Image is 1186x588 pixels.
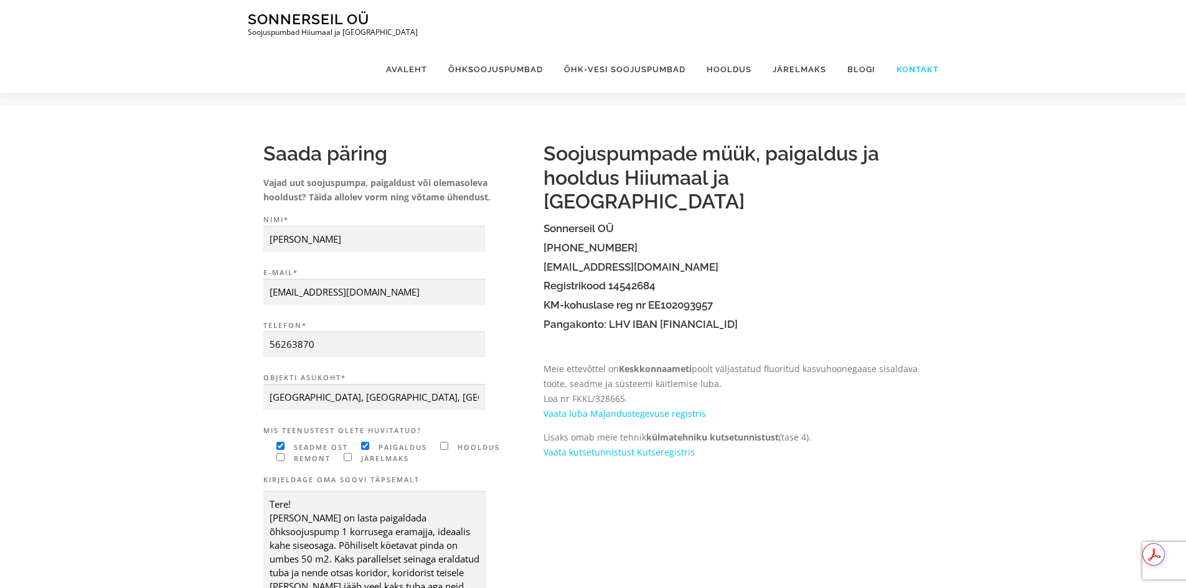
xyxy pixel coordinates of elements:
[263,425,531,437] label: Mis teenustest olete huvitatud?
[544,223,923,235] h4: Sonnerseil OÜ
[438,46,553,93] a: Õhksoojuspumbad
[263,214,531,253] label: Nimi*
[544,142,923,213] h2: Soojuspumpade müük, paigaldus ja hooldus Hiiumaal ja [GEOGRAPHIC_DATA]
[263,331,485,358] input: Telefon*
[263,226,485,253] input: Nimi*
[544,319,923,330] h4: Pangakonto: LHV IBAN [FINANCIAL_ID]
[544,408,706,419] a: Vaata luba Majandustegevuse registris
[544,299,923,311] h4: KM-kohuslase reg nr EE102093957
[263,384,485,411] input: Objekti asukoht*
[544,280,923,292] h4: Registrikood 14542684
[263,142,531,166] h2: Saada päring
[263,267,531,306] label: E-mail*
[454,442,500,452] span: hooldus
[837,46,886,93] a: Blogi
[544,242,923,254] h4: [PHONE_NUMBER]
[544,261,718,273] a: [EMAIL_ADDRESS][DOMAIN_NAME]
[375,46,438,93] a: Avaleht
[646,431,779,443] strong: külmatehniku kutsetunnistust
[619,363,692,375] strong: Keskkonnaameti
[291,442,348,452] span: seadme ost
[544,446,695,458] a: Vaata kutsetunnistust Kutseregistris
[263,474,531,486] label: Kirjeldage oma soovi täpsemalt
[248,28,418,37] p: Soojuspumbad Hiiumaal ja [GEOGRAPHIC_DATA]
[553,46,696,93] a: Õhk-vesi soojuspumbad
[886,46,939,93] a: Kontakt
[263,177,491,203] strong: Vajad uut soojuspumpa, paigaldust või olemasoleva hooldust? Täida allolev vorm ning võtame ühendust.
[291,454,331,463] span: remont
[248,11,369,27] a: Sonnerseil OÜ
[375,442,427,452] span: paigaldus
[544,362,923,421] p: Meie ettevõttel on poolt väljastatud fluoritud kasvuhoonegaase sisaldava toote, seadme ja süsteem...
[263,372,531,411] label: Objekti asukoht*
[263,320,531,358] label: Telefon*
[762,46,837,93] a: Järelmaks
[696,46,762,93] a: Hooldus
[263,279,485,306] input: E-mail*
[544,430,923,460] p: Lisaks omab meie tehnik (tase 4).
[358,454,409,463] span: järelmaks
